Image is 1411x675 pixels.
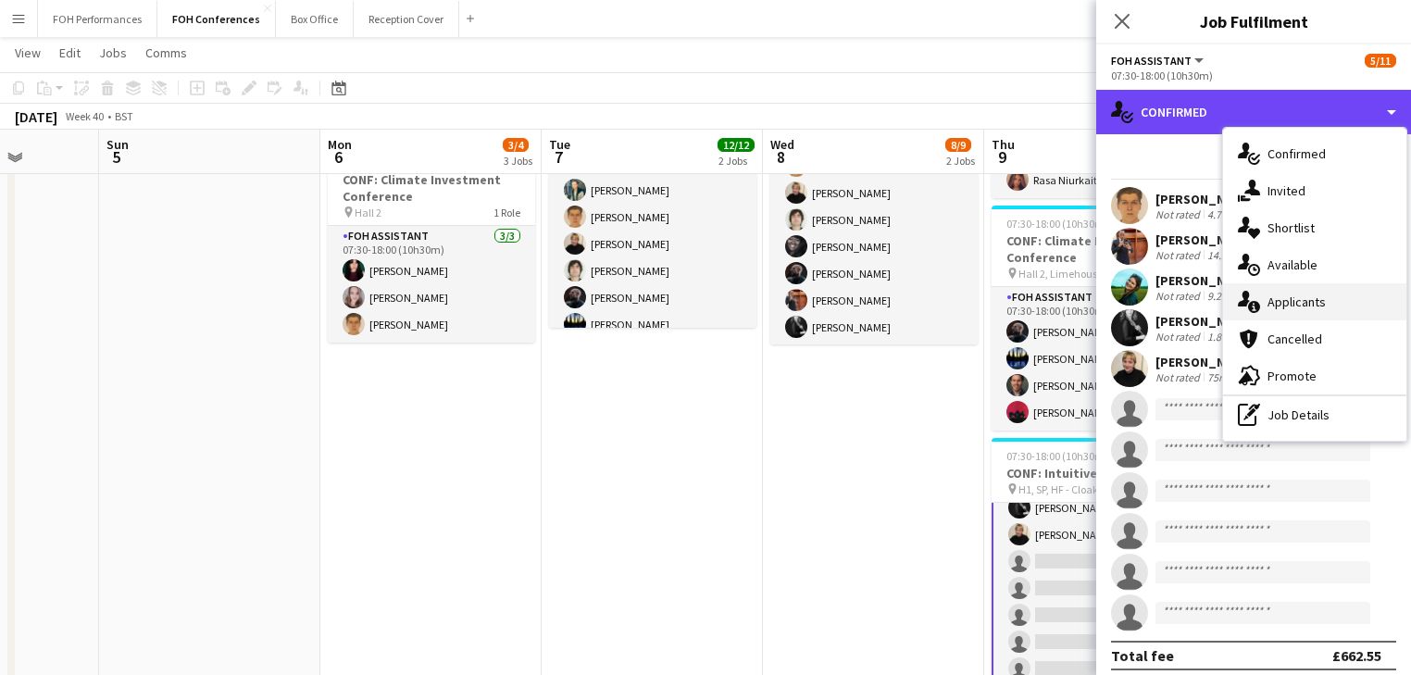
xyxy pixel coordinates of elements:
a: Jobs [92,41,134,65]
h3: CONF: Climate Investment Conference [992,232,1199,266]
span: Available [1267,256,1317,273]
a: Edit [52,41,88,65]
app-job-card: 07:30-18:00 (10h30m)8/8CONF: Climate Investment Conference H2, SP, LH, WL (H1 Filming only)1 Role... [770,70,978,344]
span: Tue [549,136,570,153]
span: Comms [145,44,187,61]
span: H1, SP, HF - Cloakroom on -0 [1018,482,1148,496]
span: 7 [546,146,570,168]
app-card-role: FOH Assistant3/307:30-18:00 (10h30m)[PERSON_NAME][PERSON_NAME][PERSON_NAME] [328,226,535,343]
div: 14.5km [1204,248,1245,262]
div: 3 Jobs [504,154,532,168]
span: Sun [106,136,129,153]
span: 8/9 [945,138,971,152]
span: 5 [104,146,129,168]
div: BST [115,109,133,123]
app-job-card: 07:30-18:00 (10h30m)3/3CONF: Climate Investment Conference Hall 21 RoleFOH Assistant3/307:30-18:0... [328,144,535,343]
div: Confirmed [1096,90,1411,134]
div: [PERSON_NAME] [1155,354,1254,370]
a: Comms [138,41,194,65]
span: 07:30-18:00 (10h30m) [1006,217,1108,231]
div: [PERSON_NAME] [1155,191,1254,207]
span: Promote [1267,368,1317,384]
h3: CONF: Climate Investment Conference [328,171,535,205]
span: Jobs [99,44,127,61]
div: Not rated [1155,207,1204,221]
app-card-role: FOH Assistant11/1107:30-18:00 (10h30m)[PERSON_NAME][PERSON_NAME][PERSON_NAME][PERSON_NAME][PERSON... [549,119,756,450]
div: Not rated [1155,289,1204,303]
span: FOH Assistant [1111,54,1192,68]
span: Cancelled [1267,331,1322,347]
span: Week 40 [61,109,107,123]
span: View [15,44,41,61]
button: FOH Conferences [157,1,276,37]
span: 12/12 [718,138,755,152]
div: Total fee [1111,646,1174,665]
div: [DATE] [15,107,57,126]
div: 1.8km [1204,330,1240,344]
span: Applicants [1267,294,1326,310]
div: 2 Jobs [946,154,975,168]
button: Box Office [276,1,354,37]
div: 4.7km [1204,207,1240,221]
div: 75m [1204,370,1231,384]
div: [PERSON_NAME] [1155,231,1254,248]
app-job-card: 07:30-18:00 (10h30m)11/11CONF: Just Venues All Areas1 RoleFOH Assistant11/1107:30-18:00 (10h30m)[... [549,54,756,328]
span: Wed [770,136,794,153]
span: Thu [992,136,1015,153]
span: 6 [325,146,352,168]
span: 3/4 [503,138,529,152]
div: 07:30-18:00 (10h30m) [1111,69,1396,82]
div: Not rated [1155,248,1204,262]
span: 8 [768,146,794,168]
div: [PERSON_NAME] [1155,313,1254,330]
span: Invited [1267,182,1305,199]
span: 07:30-18:00 (10h30m) [1006,449,1108,463]
button: FOH Performances [38,1,157,37]
h3: CONF: Intuitive Events [992,465,1199,481]
a: View [7,41,48,65]
div: [PERSON_NAME] [1155,272,1254,289]
span: Edit [59,44,81,61]
span: 9 [989,146,1015,168]
span: Hall 2, Limehouse, [GEOGRAPHIC_DATA] [1018,267,1157,281]
span: 1 Role [493,206,520,219]
div: 2 Jobs [718,154,754,168]
app-card-role: FOH Assistant4/407:30-18:00 (10h30m)[PERSON_NAME][PERSON_NAME][PERSON_NAME][PERSON_NAME] [992,287,1199,431]
app-job-card: 07:30-18:00 (10h30m)4/4CONF: Climate Investment Conference Hall 2, Limehouse, [GEOGRAPHIC_DATA]1 ... [992,206,1199,431]
button: FOH Assistant [1111,54,1206,68]
span: Shortlist [1267,219,1315,236]
app-card-role: FOH Assistant8/807:30-18:00 (10h30m)[PERSON_NAME][PERSON_NAME][PERSON_NAME][PERSON_NAME][PERSON_N... [770,94,978,345]
div: Not rated [1155,370,1204,384]
h3: Job Fulfilment [1096,9,1411,33]
div: Job Details [1223,396,1406,433]
div: Not rated [1155,330,1204,344]
span: Mon [328,136,352,153]
div: £662.55 [1332,646,1381,665]
button: Reception Cover [354,1,459,37]
span: Hall 2 [355,206,381,219]
span: Confirmed [1267,145,1326,162]
div: 9.2km [1204,289,1240,303]
span: 5/11 [1365,54,1396,68]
